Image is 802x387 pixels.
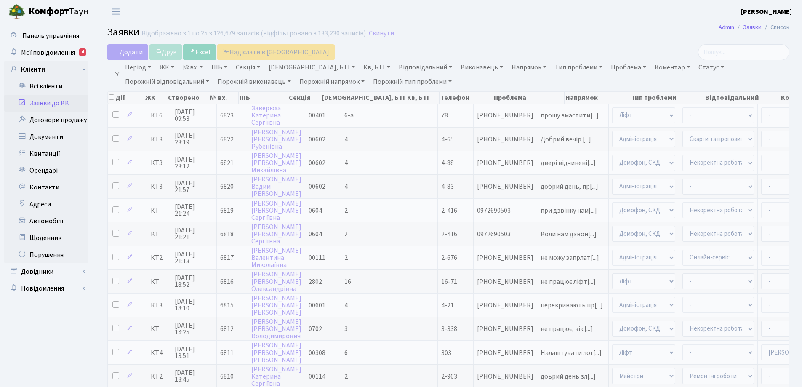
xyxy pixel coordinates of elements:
span: КТ [151,278,168,285]
span: 6812 [220,324,234,334]
a: Клієнти [4,61,88,78]
a: Проблема [607,60,650,75]
a: Щоденник [4,230,88,246]
span: 2 [344,206,348,215]
a: [DEMOGRAPHIC_DATA], БТІ [265,60,358,75]
span: КТ4 [151,350,168,356]
a: Панель управління [4,27,88,44]
span: не можу запрлат[...] [541,253,599,262]
span: 00601 [309,301,325,310]
span: 2-416 [441,206,457,215]
a: Автомобілі [4,213,88,230]
a: Документи [4,128,88,145]
a: Повідомлення [4,280,88,297]
a: Скинути [369,29,394,37]
span: 6816 [220,277,234,286]
span: не працює ліфт[...] [541,277,596,286]
th: [DEMOGRAPHIC_DATA], БТІ [321,92,406,104]
span: Коли нам дзвон[...] [541,230,597,239]
span: [PHONE_NUMBER] [477,302,533,309]
a: Порожній напрямок [296,75,368,89]
th: Напрямок [565,92,630,104]
a: ПІБ [208,60,231,75]
span: Заявки [107,25,139,40]
span: КТ3 [151,183,168,190]
input: Пошук... [698,44,789,60]
span: [DATE] 18:10 [175,298,213,312]
span: Додати [113,48,143,57]
span: Панель управління [22,31,79,40]
a: Орендарі [4,162,88,179]
a: [PERSON_NAME][PERSON_NAME][PERSON_NAME] [251,341,301,365]
span: 16-71 [441,277,457,286]
span: КТ6 [151,112,168,119]
span: [PHONE_NUMBER] [477,326,533,332]
span: 4-83 [441,182,454,191]
th: Відповідальний [704,92,780,104]
span: двері відчинені[...] [541,158,596,168]
span: не працює, зі с[...] [541,324,593,334]
th: Дії [108,92,144,104]
a: № вх. [179,60,206,75]
a: ЖК [156,60,178,75]
a: Заявки до КК [4,95,88,112]
span: 6823 [220,111,234,120]
th: Телефон [440,92,493,104]
span: [PHONE_NUMBER] [477,350,533,356]
span: 6819 [220,206,234,215]
span: [PHONE_NUMBER] [477,254,533,261]
span: 2-963 [441,372,457,381]
span: КТ [151,231,168,238]
a: Порожній відповідальний [122,75,213,89]
a: [PERSON_NAME][PERSON_NAME]Володимирович [251,317,301,341]
a: [PERSON_NAME][PERSON_NAME]Рубенівна [251,128,301,151]
th: № вх. [209,92,238,104]
a: Договори продажу [4,112,88,128]
span: 4-21 [441,301,454,310]
a: [PERSON_NAME][PERSON_NAME]Олександрівна [251,270,301,294]
span: 6811 [220,348,234,358]
a: Квитанції [4,145,88,162]
span: 78 [441,111,448,120]
span: 4 [344,301,348,310]
span: 6815 [220,301,234,310]
a: [PERSON_NAME][PERSON_NAME]Михайлівна [251,151,301,175]
span: 2-676 [441,253,457,262]
span: [PHONE_NUMBER] [477,160,533,166]
a: Admin [719,23,734,32]
th: Створено [167,92,209,104]
span: 4 [344,135,348,144]
a: Порушення [4,246,88,263]
span: [DATE] 14:25 [175,322,213,336]
a: ЗаверюхаКатеринаСергіївна [251,104,281,127]
span: 16 [344,277,351,286]
a: Всі клієнти [4,78,88,95]
span: Таун [29,5,88,19]
a: Секція [232,60,264,75]
a: Контакти [4,179,88,196]
span: 4 [344,182,348,191]
span: КТ2 [151,254,168,261]
span: [PHONE_NUMBER] [477,278,533,285]
span: КТ3 [151,160,168,166]
div: 4 [79,48,86,56]
span: 00401 [309,111,325,120]
span: 2 [344,372,348,381]
span: 00308 [309,348,325,358]
th: Тип проблеми [630,92,705,104]
span: 0702 [309,324,322,334]
th: Кв, БТІ [406,92,440,104]
a: [PERSON_NAME][PERSON_NAME]Сергіївна [251,199,301,222]
span: [DATE] 23:19 [175,132,213,146]
a: Заявки [743,23,762,32]
span: 00602 [309,135,325,144]
span: Добрий вечір.[...] [541,135,591,144]
a: [PERSON_NAME] [741,7,792,17]
a: Статус [695,60,727,75]
span: [DATE] 21:24 [175,203,213,217]
span: 303 [441,348,451,358]
span: [DATE] 09:53 [175,109,213,122]
span: перекривають пр[...] [541,301,603,310]
b: Комфорт [29,5,69,18]
nav: breadcrumb [706,19,802,36]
